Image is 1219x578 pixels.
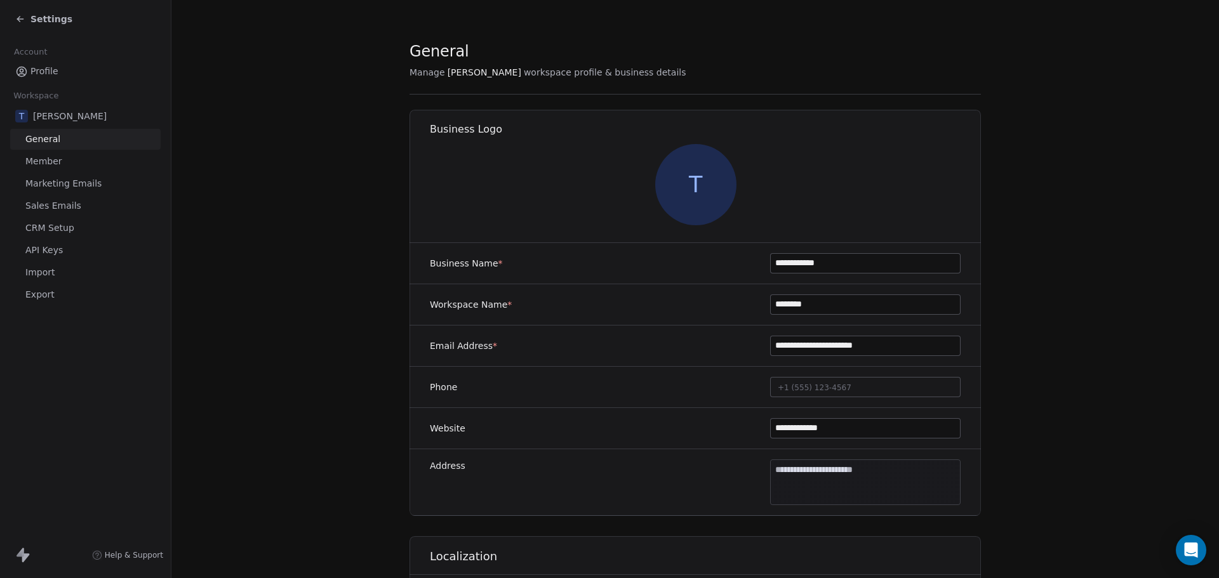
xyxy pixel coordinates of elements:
[778,383,851,392] span: +1 (555) 123-4567
[92,550,163,560] a: Help & Support
[430,257,503,270] label: Business Name
[1176,535,1206,565] div: Open Intercom Messenger
[33,110,107,122] span: [PERSON_NAME]
[655,144,736,225] span: T
[10,240,161,261] a: API Keys
[10,284,161,305] a: Export
[30,65,58,78] span: Profile
[430,381,457,393] label: Phone
[10,218,161,239] a: CRM Setup
[25,199,81,213] span: Sales Emails
[10,262,161,283] a: Import
[10,151,161,172] a: Member
[25,155,62,168] span: Member
[25,177,102,190] span: Marketing Emails
[25,133,60,146] span: General
[10,173,161,194] a: Marketing Emails
[10,61,161,82] a: Profile
[25,288,55,301] span: Export
[8,43,53,62] span: Account
[410,66,445,79] span: Manage
[25,244,63,257] span: API Keys
[105,550,163,560] span: Help & Support
[10,129,161,150] a: General
[430,339,497,352] label: Email Address
[430,298,512,311] label: Workspace Name
[770,377,961,397] button: +1 (555) 123-4567
[15,13,72,25] a: Settings
[448,66,521,79] span: [PERSON_NAME]
[430,422,465,435] label: Website
[25,266,55,279] span: Import
[430,122,982,136] h1: Business Logo
[30,13,72,25] span: Settings
[430,549,982,564] h1: Localization
[25,221,74,235] span: CRM Setup
[430,459,465,472] label: Address
[15,110,28,122] span: T
[8,86,64,105] span: Workspace
[410,42,469,61] span: General
[524,66,686,79] span: workspace profile & business details
[10,195,161,216] a: Sales Emails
